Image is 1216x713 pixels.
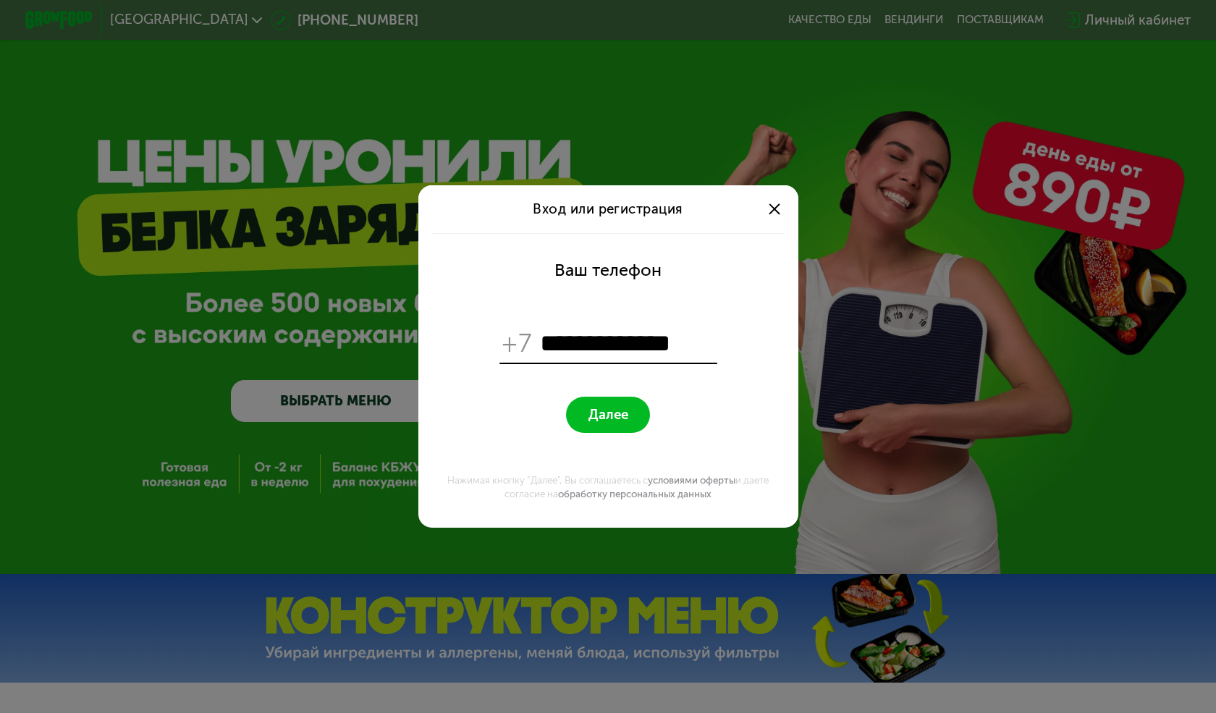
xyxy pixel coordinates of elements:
[648,474,735,486] a: условиями оферты
[554,260,662,280] div: Ваш телефон
[428,473,788,500] div: Нажимая кнопку "Далее", Вы соглашаетесь с и даете согласие на
[558,488,712,499] a: обработку персональных данных
[566,397,650,433] button: Далее
[502,327,532,359] span: +7
[533,201,683,217] span: Вход или регистрация
[588,407,628,423] span: Далее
